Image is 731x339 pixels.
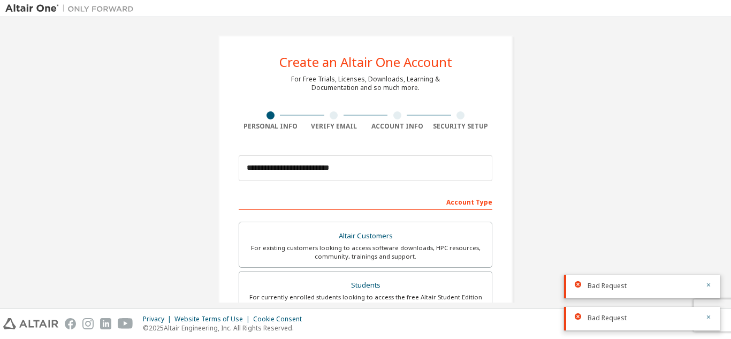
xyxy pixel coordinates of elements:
p: © 2025 Altair Engineering, Inc. All Rights Reserved. [143,323,308,333]
div: For Free Trials, Licenses, Downloads, Learning & Documentation and so much more. [291,75,440,92]
img: altair_logo.svg [3,318,58,329]
div: Create an Altair One Account [279,56,452,69]
span: Bad Request [588,314,627,322]
div: Website Terms of Use [174,315,253,323]
img: facebook.svg [65,318,76,329]
span: Bad Request [588,282,627,290]
div: Account Info [365,122,429,131]
div: Security Setup [429,122,493,131]
div: For currently enrolled students looking to access the free Altair Student Edition bundle and all ... [246,293,485,310]
img: linkedin.svg [100,318,111,329]
div: Students [246,278,485,293]
div: For existing customers looking to access software downloads, HPC resources, community, trainings ... [246,244,485,261]
div: Verify Email [302,122,366,131]
div: Privacy [143,315,174,323]
div: Cookie Consent [253,315,308,323]
div: Account Type [239,193,492,210]
img: Altair One [5,3,139,14]
div: Personal Info [239,122,302,131]
div: Altair Customers [246,229,485,244]
img: youtube.svg [118,318,133,329]
img: instagram.svg [82,318,94,329]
